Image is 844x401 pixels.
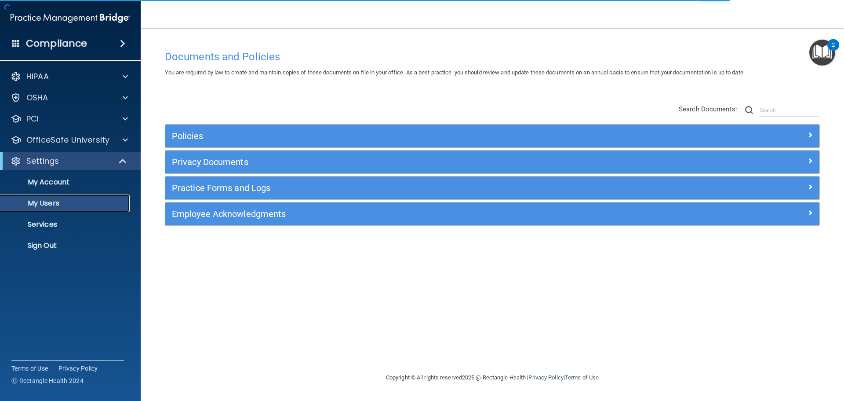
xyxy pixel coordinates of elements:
[172,209,649,219] h5: Employee Acknowledgments
[172,183,649,193] h5: Practice Forms and Logs
[565,374,599,381] a: Terms of Use
[11,376,84,385] span: Ⓒ Rectangle Health 2024
[26,114,39,124] p: PCI
[172,181,813,195] a: Practice Forms and Logs
[172,155,813,169] a: Privacy Documents
[26,37,87,50] h4: Compliance
[165,69,745,76] span: You are required by law to create and maintain copies of these documents on file in your office. ...
[679,105,737,113] span: Search Documents:
[692,338,833,374] iframe: Drift Widget Chat Controller
[760,103,820,117] input: Search
[165,51,820,63] h4: Documents and Policies
[809,40,835,66] button: Open Resource Center, 2 new notifications
[172,129,813,143] a: Policies
[58,364,98,373] a: Privacy Policy
[26,71,49,82] p: HIPAA
[11,9,130,27] img: PMB logo
[6,241,126,250] p: Sign Out
[11,114,128,124] a: PCI
[832,45,835,56] div: 2
[11,135,128,145] a: OfficeSafe University
[26,135,109,145] p: OfficeSafe University
[26,92,48,103] p: OSHA
[11,156,127,166] a: Settings
[11,71,128,82] a: HIPAA
[172,131,649,141] h5: Policies
[26,156,59,166] p: Settings
[11,92,128,103] a: OSHA
[172,207,813,221] a: Employee Acknowledgments
[528,374,563,381] a: Privacy Policy
[745,106,753,114] img: ic-search.3b580494.png
[6,178,126,187] p: My Account
[11,364,48,373] a: Terms of Use
[172,157,649,167] h5: Privacy Documents
[6,199,126,208] p: My Users
[6,220,126,229] p: Services
[332,364,653,392] div: Copyright © All rights reserved 2025 @ Rectangle Health | |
